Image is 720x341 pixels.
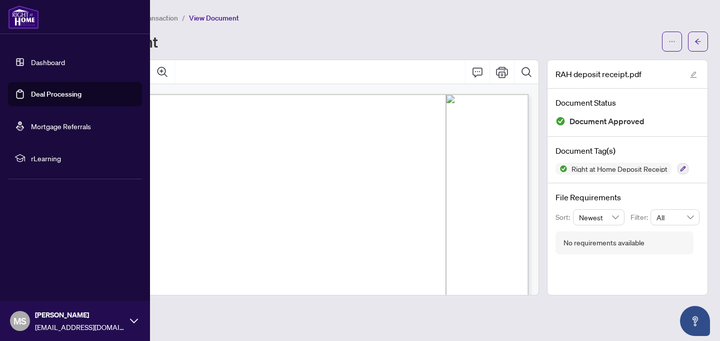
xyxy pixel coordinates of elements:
a: Deal Processing [31,90,81,99]
a: Dashboard [31,58,65,67]
span: arrow-left [694,38,701,45]
span: Document Approved [569,115,644,128]
span: [EMAIL_ADDRESS][DOMAIN_NAME] [35,321,125,332]
span: MS [13,314,26,328]
button: Open asap [680,306,710,336]
span: Newest [579,210,619,225]
h4: Document Status [555,97,699,109]
h4: Document Tag(s) [555,145,699,157]
span: Right at Home Deposit Receipt [567,165,671,172]
li: / [182,12,185,24]
span: rLearning [31,153,135,164]
h4: File Requirements [555,191,699,203]
span: [PERSON_NAME] [35,309,125,320]
img: logo [8,5,39,29]
img: Document Status [555,116,565,126]
img: Status Icon [555,163,567,175]
span: View Transaction [124,14,178,23]
span: edit [690,71,697,78]
span: RAH deposit receipt.pdf [555,68,641,80]
span: ellipsis [668,38,675,45]
p: Filter: [630,212,650,223]
a: Mortgage Referrals [31,122,91,131]
p: Sort: [555,212,573,223]
span: View Document [189,14,239,23]
div: No requirements available [563,237,644,248]
span: All [656,210,693,225]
